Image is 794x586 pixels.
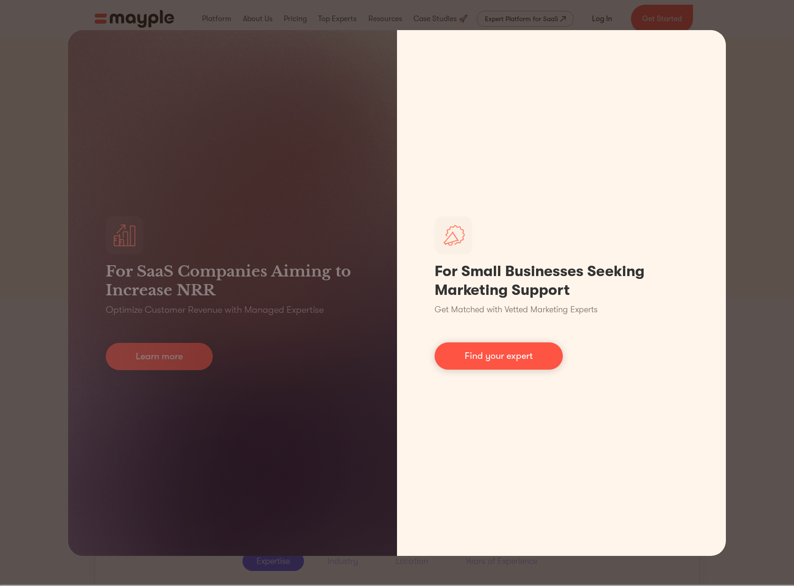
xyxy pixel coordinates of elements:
p: Optimize Customer Revenue with Managed Expertise [106,303,324,317]
h1: For Small Businesses Seeking Marketing Support [435,262,688,300]
h3: For SaaS Companies Aiming to Increase NRR [106,262,359,300]
a: Learn more [106,343,213,370]
a: Find your expert [435,342,563,370]
p: Get Matched with Vetted Marketing Experts [435,303,598,316]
